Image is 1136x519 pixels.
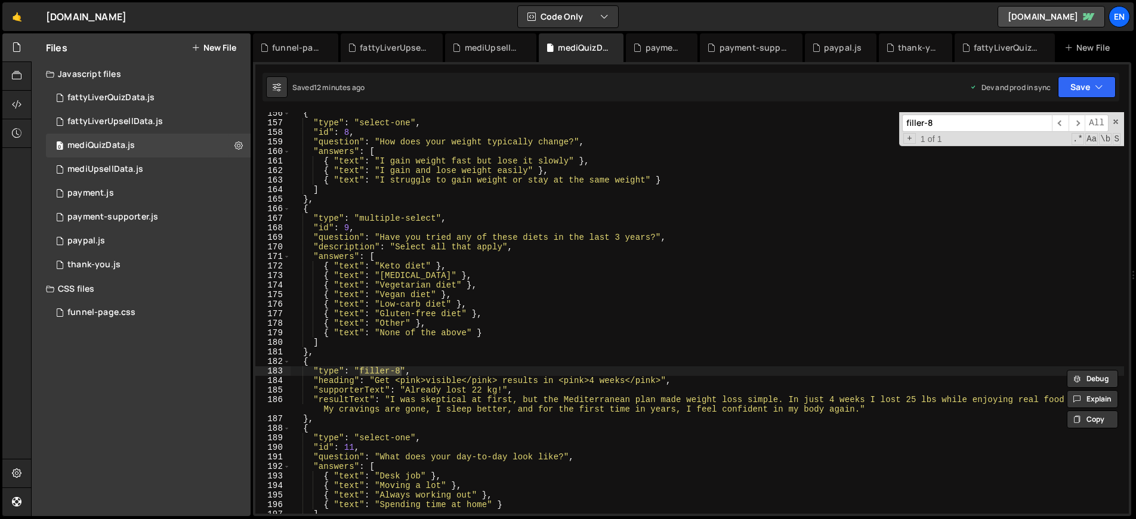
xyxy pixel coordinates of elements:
[465,42,523,54] div: mediUpsellData.js
[255,185,291,194] div: 164
[255,261,291,271] div: 172
[67,164,143,175] div: mediUpsellData.js
[67,92,155,103] div: fattyLiverQuizData.js
[67,140,135,151] div: mediQuizData.js
[255,395,291,414] div: 186
[46,229,251,253] div: 16956/46550.js
[255,204,291,214] div: 166
[255,175,291,185] div: 163
[1069,115,1085,132] span: ​
[1085,133,1098,145] span: CaseSensitive Search
[255,357,291,366] div: 182
[67,116,163,127] div: fattyLiverUpsellData.js
[255,509,291,519] div: 197
[56,142,63,152] span: 0
[903,133,916,144] span: Toggle Replace mode
[46,86,251,110] div: 16956/46566.js
[646,42,684,54] div: payment.js
[67,259,121,270] div: thank-you.js
[255,290,291,299] div: 175
[255,299,291,309] div: 176
[255,385,291,395] div: 185
[255,233,291,242] div: 169
[255,252,291,261] div: 171
[1085,115,1109,132] span: Alt-Enter
[255,338,291,347] div: 180
[255,147,291,156] div: 160
[1067,370,1118,388] button: Debug
[46,110,251,134] div: 16956/46565.js
[824,42,862,54] div: paypal.js
[255,137,291,147] div: 159
[255,223,291,233] div: 168
[916,134,947,144] span: 1 of 1
[32,277,251,301] div: CSS files
[67,188,114,199] div: payment.js
[255,433,291,443] div: 189
[1113,133,1120,145] span: Search In Selection
[292,82,365,92] div: Saved
[518,6,618,27] button: Code Only
[46,157,251,181] div: 16956/46701.js
[998,6,1105,27] a: [DOMAIN_NAME]
[974,42,1041,54] div: fattyLiverQuizData.js
[1067,390,1118,408] button: Explain
[46,205,251,229] div: 16956/46552.js
[46,253,251,277] div: 16956/46524.js
[255,443,291,452] div: 190
[720,42,788,54] div: payment-supporter.js
[255,319,291,328] div: 178
[1058,76,1116,98] button: Save
[192,43,236,52] button: New File
[1072,133,1084,145] span: RegExp Search
[1052,115,1069,132] span: ​
[1067,410,1118,428] button: Copy
[255,118,291,128] div: 157
[902,115,1052,132] input: Search for
[255,347,291,357] div: 181
[255,214,291,223] div: 167
[255,309,291,319] div: 177
[46,10,126,24] div: [DOMAIN_NAME]
[255,490,291,500] div: 195
[255,109,291,118] div: 156
[255,242,291,252] div: 170
[32,62,251,86] div: Javascript files
[970,82,1051,92] div: Dev and prod in sync
[255,376,291,385] div: 184
[1099,133,1112,145] span: Whole Word Search
[255,280,291,290] div: 174
[272,42,324,54] div: funnel-page.css
[46,134,251,157] div: 16956/46700.js
[558,42,609,54] div: mediQuizData.js
[255,328,291,338] div: 179
[255,481,291,490] div: 194
[255,500,291,509] div: 196
[255,366,291,376] div: 183
[67,307,135,318] div: funnel-page.css
[46,181,251,205] div: 16956/46551.js
[67,236,105,246] div: paypal.js
[255,271,291,280] div: 173
[46,301,251,325] div: 16956/47008.css
[46,41,67,54] h2: Files
[255,156,291,166] div: 161
[255,194,291,204] div: 165
[255,462,291,471] div: 192
[255,471,291,481] div: 193
[255,452,291,462] div: 191
[314,82,365,92] div: 12 minutes ago
[1109,6,1130,27] a: En
[898,42,938,54] div: thank-you.js
[360,42,428,54] div: fattyLiverUpsellData.js
[255,414,291,424] div: 187
[67,212,158,223] div: payment-supporter.js
[255,166,291,175] div: 162
[2,2,32,31] a: 🤙
[255,424,291,433] div: 188
[255,128,291,137] div: 158
[1064,42,1115,54] div: New File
